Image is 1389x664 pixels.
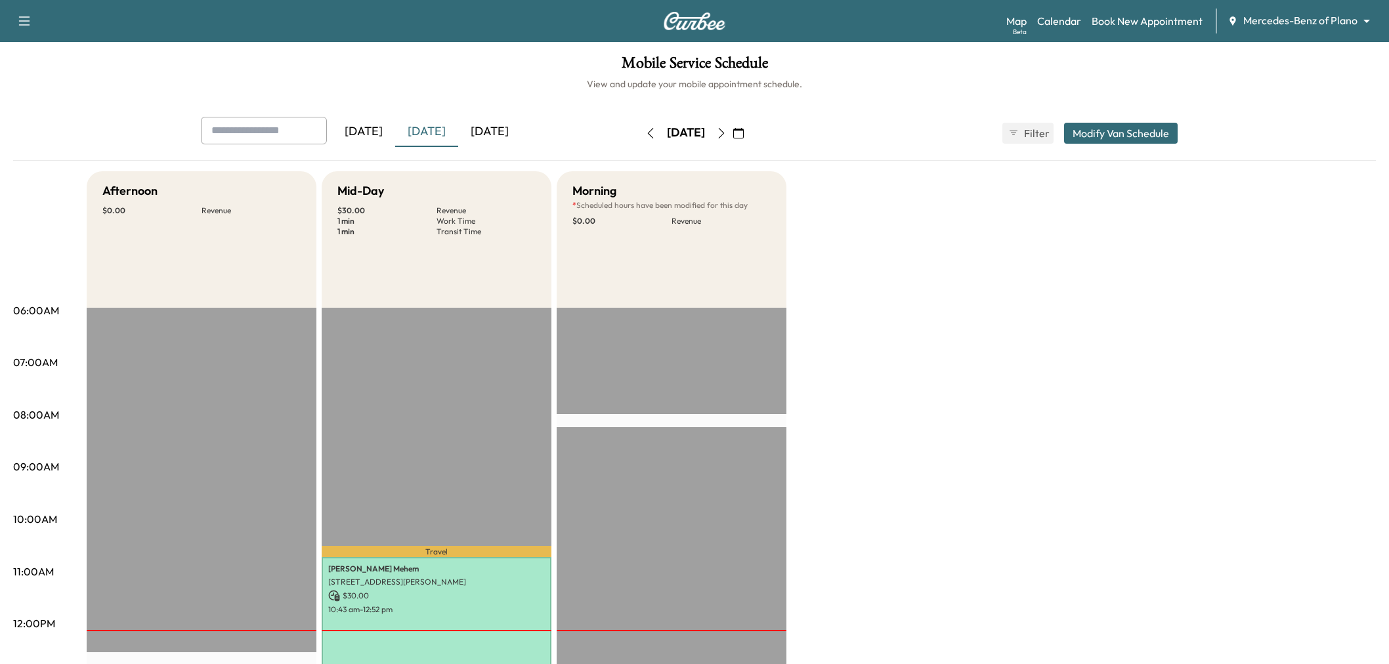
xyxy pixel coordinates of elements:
p: $ 30.00 [337,205,437,216]
p: Revenue [437,205,536,216]
button: Filter [1002,123,1054,144]
p: 1 min [337,216,437,226]
p: $ 0.00 [572,216,672,226]
p: [PERSON_NAME] Mehem [328,564,545,574]
p: 11:00AM [13,564,54,579]
div: [DATE] [667,125,705,141]
p: Scheduled hours have been modified for this day [572,200,771,211]
p: 12:00PM [13,615,55,631]
h5: Morning [572,182,616,200]
div: [DATE] [395,117,458,147]
p: 10:43 am - 12:52 pm [328,604,545,615]
h5: Mid-Day [337,182,384,200]
p: 09:00AM [13,459,59,474]
p: 10:00AM [13,511,57,527]
h5: Afternoon [102,182,158,200]
p: 08:00AM [13,407,59,423]
button: Modify Van Schedule [1064,123,1178,144]
p: 1 min [337,226,437,237]
p: $ 0.00 [102,205,202,216]
p: Revenue [672,216,771,226]
div: [DATE] [458,117,521,147]
p: Work Time [437,216,536,226]
p: 07:00AM [13,354,58,370]
p: Revenue [202,205,301,216]
a: Calendar [1037,13,1081,29]
span: Mercedes-Benz of Plano [1243,13,1357,28]
p: [STREET_ADDRESS][PERSON_NAME] [328,577,545,587]
p: $ 30.00 [328,590,545,602]
div: Beta [1013,27,1027,37]
h1: Mobile Service Schedule [13,55,1376,77]
img: Curbee Logo [663,12,726,30]
a: Book New Appointment [1092,13,1203,29]
a: MapBeta [1006,13,1027,29]
p: Transit Time [437,226,536,237]
div: [DATE] [332,117,395,147]
span: Filter [1024,125,1048,141]
p: Travel [322,546,551,557]
h6: View and update your mobile appointment schedule. [13,77,1376,91]
p: 06:00AM [13,302,59,318]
